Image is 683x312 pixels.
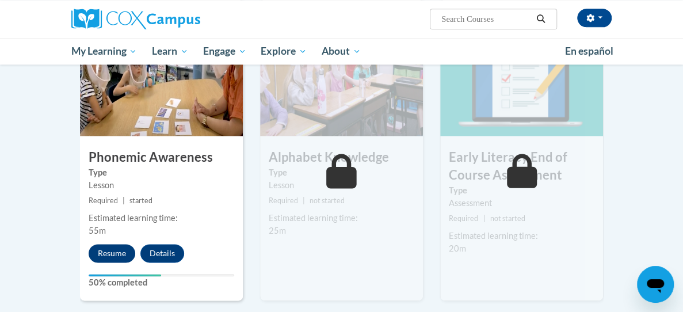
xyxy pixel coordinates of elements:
span: Engage [203,44,246,58]
button: Account Settings [577,9,612,27]
span: 25m [269,226,286,235]
span: About [322,44,361,58]
label: 50% completed [89,276,234,289]
span: En español [565,45,613,57]
a: Explore [253,38,314,64]
div: Estimated learning time: [449,230,594,242]
img: Course Image [440,21,603,136]
span: | [483,214,485,223]
div: Estimated learning time: [269,212,414,225]
div: Main menu [63,38,621,64]
img: Cox Campus [71,9,200,29]
button: Details [140,244,184,262]
img: Course Image [260,21,423,136]
h3: Alphabet Knowledge [260,149,423,166]
div: Estimated learning time: [89,212,234,225]
a: Cox Campus [71,9,240,29]
iframe: Button to launch messaging window [637,266,674,303]
a: About [314,38,368,64]
div: Your progress [89,274,162,276]
span: 55m [89,226,106,235]
span: Required [449,214,478,223]
img: Course Image [80,21,243,136]
label: Type [89,166,234,179]
span: My Learning [71,44,137,58]
span: Required [269,196,298,205]
h3: Early Literacy End of Course Assessment [440,149,603,184]
span: started [129,196,152,205]
h3: Phonemic Awareness [80,149,243,166]
div: Lesson [89,179,234,192]
a: Learn [144,38,196,64]
label: Type [269,166,414,179]
div: Assessment [449,197,594,210]
div: Lesson [269,179,414,192]
button: Resume [89,244,135,262]
span: Explore [261,44,307,58]
a: Engage [196,38,254,64]
a: My Learning [64,38,145,64]
span: Required [89,196,118,205]
a: En español [558,39,621,63]
span: | [123,196,125,205]
span: 20m [449,243,466,253]
button: Search [532,12,550,26]
span: not started [310,196,345,205]
span: Learn [152,44,188,58]
label: Type [449,184,594,197]
input: Search Courses [440,12,532,26]
span: | [303,196,305,205]
span: not started [490,214,525,223]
